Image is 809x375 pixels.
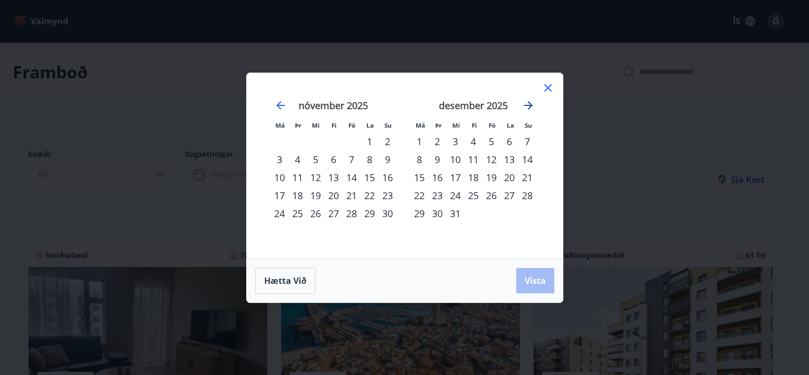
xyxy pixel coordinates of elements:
span: Hætta við [264,275,307,287]
div: 9 [428,150,446,168]
td: Choose sunnudagur, 30. nóvember 2025 as your check-in date. It’s available. [379,204,397,222]
div: 21 [343,186,361,204]
div: 30 [379,204,397,222]
div: 26 [307,204,325,222]
div: 11 [289,168,307,186]
td: Choose miðvikudagur, 26. nóvember 2025 as your check-in date. It’s available. [307,204,325,222]
div: 1 [361,132,379,150]
td: Choose miðvikudagur, 24. desember 2025 as your check-in date. It’s available. [446,186,464,204]
div: 9 [379,150,397,168]
div: 25 [464,186,482,204]
td: Choose fimmtudagur, 20. nóvember 2025 as your check-in date. It’s available. [325,186,343,204]
td: Choose mánudagur, 29. desember 2025 as your check-in date. It’s available. [410,204,428,222]
div: 18 [289,186,307,204]
div: 22 [361,186,379,204]
td: Choose miðvikudagur, 17. desember 2025 as your check-in date. It’s available. [446,168,464,186]
td: Choose föstudagur, 21. nóvember 2025 as your check-in date. It’s available. [343,186,361,204]
td: Choose laugardagur, 13. desember 2025 as your check-in date. It’s available. [500,150,518,168]
div: 2 [379,132,397,150]
td: Choose laugardagur, 6. desember 2025 as your check-in date. It’s available. [500,132,518,150]
div: 28 [343,204,361,222]
div: 25 [289,204,307,222]
td: Choose laugardagur, 27. desember 2025 as your check-in date. It’s available. [500,186,518,204]
small: Fi [472,121,477,129]
div: Move forward to switch to the next month. [522,99,535,112]
td: Choose laugardagur, 8. nóvember 2025 as your check-in date. It’s available. [361,150,379,168]
div: 4 [464,132,482,150]
div: 11 [464,150,482,168]
div: 15 [410,168,428,186]
td: Choose þriðjudagur, 25. nóvember 2025 as your check-in date. It’s available. [289,204,307,222]
div: 20 [500,168,518,186]
div: 7 [518,132,536,150]
strong: nóvember 2025 [299,99,368,112]
div: 19 [482,168,500,186]
td: Choose miðvikudagur, 19. nóvember 2025 as your check-in date. It’s available. [307,186,325,204]
div: 2 [428,132,446,150]
div: 24 [446,186,464,204]
div: 16 [379,168,397,186]
td: Choose miðvikudagur, 10. desember 2025 as your check-in date. It’s available. [446,150,464,168]
div: 20 [325,186,343,204]
div: 10 [446,150,464,168]
td: Choose laugardagur, 1. nóvember 2025 as your check-in date. It’s available. [361,132,379,150]
div: 6 [500,132,518,150]
small: Fö [348,121,355,129]
td: Choose mánudagur, 1. desember 2025 as your check-in date. It’s available. [410,132,428,150]
td: Choose laugardagur, 20. desember 2025 as your check-in date. It’s available. [500,168,518,186]
div: 16 [428,168,446,186]
div: 5 [307,150,325,168]
td: Choose sunnudagur, 16. nóvember 2025 as your check-in date. It’s available. [379,168,397,186]
small: Þr [435,121,442,129]
div: 17 [446,168,464,186]
div: 14 [343,168,361,186]
div: 21 [518,168,536,186]
div: 1 [410,132,428,150]
td: Choose sunnudagur, 9. nóvember 2025 as your check-in date. It’s available. [379,150,397,168]
td: Choose sunnudagur, 2. nóvember 2025 as your check-in date. It’s available. [379,132,397,150]
div: 10 [271,168,289,186]
small: La [366,121,374,129]
td: Choose þriðjudagur, 4. nóvember 2025 as your check-in date. It’s available. [289,150,307,168]
td: Choose föstudagur, 28. nóvember 2025 as your check-in date. It’s available. [343,204,361,222]
div: 13 [325,168,343,186]
td: Choose föstudagur, 12. desember 2025 as your check-in date. It’s available. [482,150,500,168]
td: Choose föstudagur, 14. nóvember 2025 as your check-in date. It’s available. [343,168,361,186]
div: Move backward to switch to the previous month. [274,99,287,112]
small: Su [525,121,532,129]
td: Choose mánudagur, 8. desember 2025 as your check-in date. It’s available. [410,150,428,168]
td: Choose mánudagur, 17. nóvember 2025 as your check-in date. It’s available. [271,186,289,204]
small: Má [275,121,285,129]
div: 23 [379,186,397,204]
td: Choose miðvikudagur, 3. desember 2025 as your check-in date. It’s available. [446,132,464,150]
td: Choose laugardagur, 15. nóvember 2025 as your check-in date. It’s available. [361,168,379,186]
td: Choose laugardagur, 29. nóvember 2025 as your check-in date. It’s available. [361,204,379,222]
div: 28 [518,186,536,204]
div: 17 [271,186,289,204]
div: 5 [482,132,500,150]
td: Choose sunnudagur, 28. desember 2025 as your check-in date. It’s available. [518,186,536,204]
td: Choose fimmtudagur, 25. desember 2025 as your check-in date. It’s available. [464,186,482,204]
div: 29 [410,204,428,222]
div: 26 [482,186,500,204]
td: Choose föstudagur, 5. desember 2025 as your check-in date. It’s available. [482,132,500,150]
small: Þr [295,121,301,129]
div: 8 [361,150,379,168]
div: 24 [271,204,289,222]
td: Choose þriðjudagur, 2. desember 2025 as your check-in date. It’s available. [428,132,446,150]
td: Choose miðvikudagur, 31. desember 2025 as your check-in date. It’s available. [446,204,464,222]
button: Hætta við [255,267,316,294]
td: Choose miðvikudagur, 5. nóvember 2025 as your check-in date. It’s available. [307,150,325,168]
div: 4 [289,150,307,168]
td: Choose föstudagur, 7. nóvember 2025 as your check-in date. It’s available. [343,150,361,168]
td: Choose mánudagur, 15. desember 2025 as your check-in date. It’s available. [410,168,428,186]
div: 31 [446,204,464,222]
td: Choose sunnudagur, 21. desember 2025 as your check-in date. It’s available. [518,168,536,186]
div: 30 [428,204,446,222]
div: 14 [518,150,536,168]
td: Choose fimmtudagur, 11. desember 2025 as your check-in date. It’s available. [464,150,482,168]
div: 18 [464,168,482,186]
div: 13 [500,150,518,168]
td: Choose mánudagur, 10. nóvember 2025 as your check-in date. It’s available. [271,168,289,186]
td: Choose sunnudagur, 23. nóvember 2025 as your check-in date. It’s available. [379,186,397,204]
